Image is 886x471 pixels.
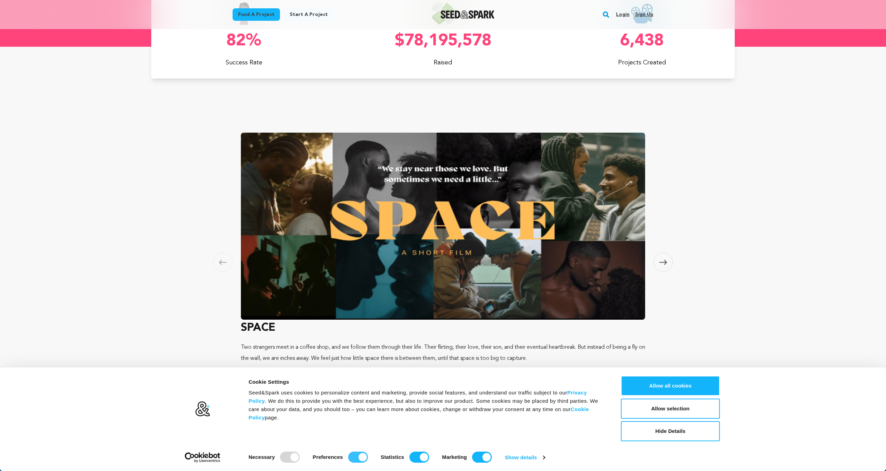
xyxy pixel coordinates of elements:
[441,10,495,19] a: Seed&Spark Homepage
[233,8,280,21] a: Fund a project
[248,378,605,386] div: Cookie Settings
[441,10,495,19] img: Seed&Spark Logo Dark Mode
[241,133,645,320] img: SPACE
[635,9,653,20] a: Sign up
[505,452,545,463] a: Show details
[284,8,333,21] a: Start a project
[442,454,467,460] strong: Marketing
[248,454,275,460] strong: Necessary
[616,9,630,20] a: Login
[172,452,233,463] a: Usercentrics Cookiebot - opens in a new window
[241,130,645,375] a: SPACE Two strangers meet in a coffee shop, and we follow them through their life. Their flirting,...
[550,58,735,68] p: Projects Created
[381,454,404,460] strong: Statistics
[350,58,535,68] p: Raised
[621,376,720,396] button: Allow all cookies
[550,33,735,50] p: 6,438
[151,33,336,50] p: 82%
[313,454,343,460] strong: Preferences
[621,421,720,441] button: Hide Details
[241,342,645,364] p: Two strangers meet in a coffee shop, and we follow them through their life. Their flirting, their...
[151,58,336,68] p: Success Rate
[248,390,587,404] a: Privacy Policy
[248,389,605,422] div: Seed&Spark uses cookies to personalize content and marketing, provide social features, and unders...
[241,320,645,336] h3: SPACE
[195,401,210,417] img: logo
[350,33,535,50] p: $78,195,578
[621,399,720,419] button: Allow selection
